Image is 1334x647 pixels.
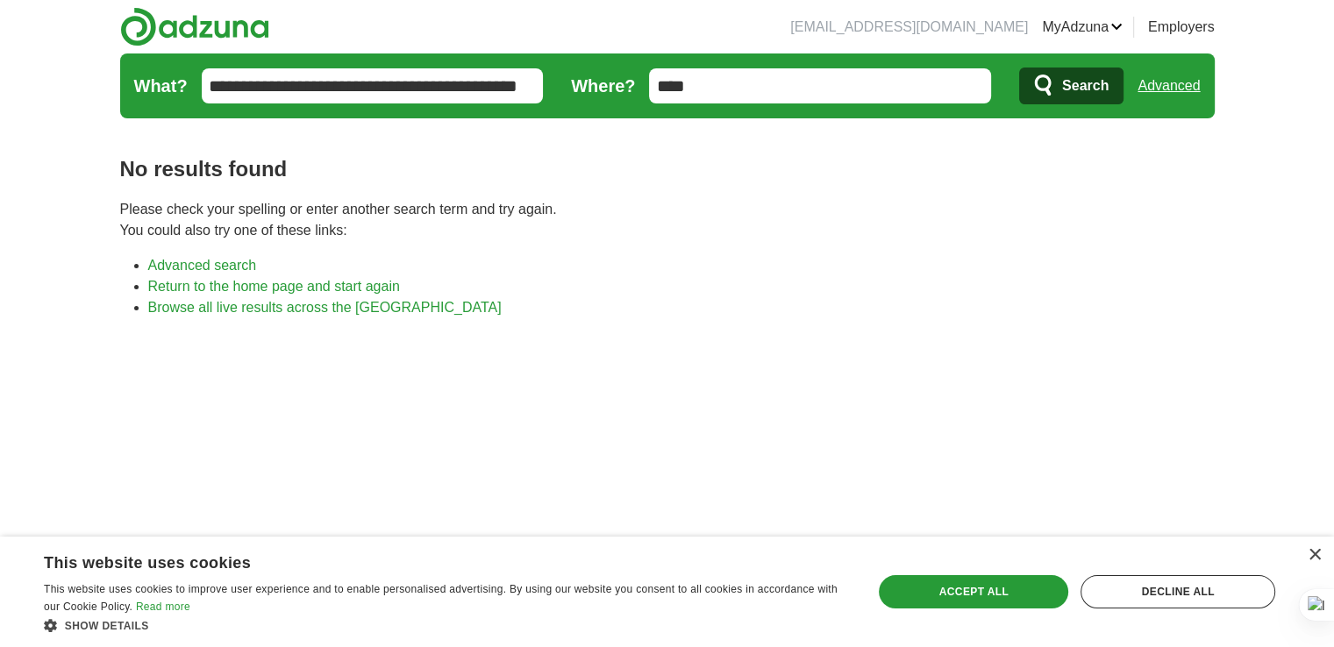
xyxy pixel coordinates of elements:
[1042,17,1123,38] a: MyAdzuna
[120,199,1215,241] p: Please check your spelling or enter another search term and try again. You could also try one of ...
[65,620,149,632] span: Show details
[120,7,269,46] img: Adzuna logo
[148,300,502,315] a: Browse all live results across the [GEOGRAPHIC_DATA]
[136,601,190,613] a: Read more, opens a new window
[1148,17,1215,38] a: Employers
[571,73,635,99] label: Where?
[120,153,1215,185] h1: No results found
[1062,68,1109,103] span: Search
[44,616,848,634] div: Show details
[1019,68,1124,104] button: Search
[44,583,838,613] span: This website uses cookies to improve user experience and to enable personalised advertising. By u...
[1081,575,1275,608] div: Decline all
[879,575,1068,608] div: Accept all
[790,17,1028,38] li: [EMAIL_ADDRESS][DOMAIN_NAME]
[1138,68,1200,103] a: Advanced
[44,547,804,573] div: This website uses cookies
[1308,549,1321,562] div: Close
[134,73,188,99] label: What?
[148,258,257,273] a: Advanced search
[148,279,400,294] a: Return to the home page and start again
